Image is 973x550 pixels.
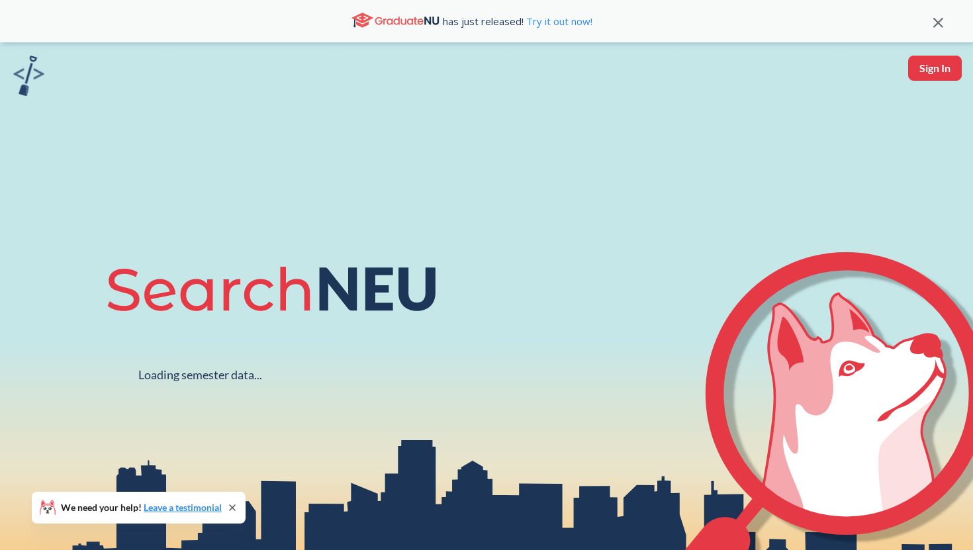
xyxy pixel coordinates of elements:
[144,502,222,513] a: Leave a testimonial
[443,14,592,28] span: has just released!
[13,56,44,96] img: sandbox logo
[908,56,962,81] button: Sign In
[61,503,222,512] span: We need your help!
[13,56,44,100] a: sandbox logo
[524,15,592,28] a: Try it out now!
[138,367,262,383] div: Loading semester data...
